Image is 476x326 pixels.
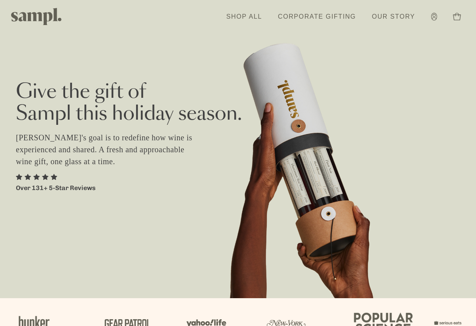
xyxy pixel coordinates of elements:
[222,8,266,25] a: Shop All
[16,183,96,193] p: Over 131+ 5-Star Reviews
[16,81,460,125] h2: Give the gift of Sampl this holiday season.
[274,8,360,25] a: Corporate Gifting
[11,8,62,25] img: Sampl logo
[368,8,419,25] a: Our Story
[16,132,202,167] p: [PERSON_NAME]'s goal is to redefine how wine is experienced and shared. A fresh and approachable ...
